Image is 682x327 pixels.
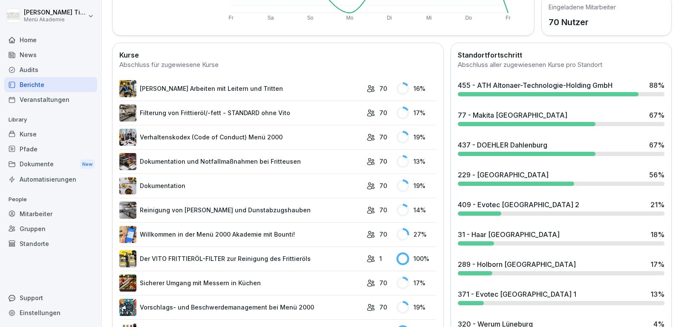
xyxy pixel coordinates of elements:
div: Support [4,290,97,305]
text: Mi [426,15,432,21]
text: Mo [346,15,353,21]
a: DokumenteNew [4,156,97,172]
a: 31 - Haar [GEOGRAPHIC_DATA]18% [454,226,668,249]
img: lnrteyew03wyeg2dvomajll7.png [119,104,136,122]
a: Kurse [4,127,97,142]
p: 70 [379,230,387,239]
div: 17 % [396,107,437,119]
div: 371 - Evotec [GEOGRAPHIC_DATA] 1 [458,289,576,299]
a: Vorschlags- und Beschwerdemanagement bei Menü 2000 [119,299,362,316]
a: 409 - Evotec [GEOGRAPHIC_DATA] 221% [454,196,668,219]
h2: Kurse [119,50,436,60]
a: [PERSON_NAME] Arbeiten mit Leitern und Tritten [119,80,362,97]
a: Home [4,32,97,47]
a: Dokumentation [119,177,362,194]
div: 19 % [396,131,437,144]
p: 70 [379,205,387,214]
div: 31 - Haar [GEOGRAPHIC_DATA] [458,229,560,240]
text: Fr [506,15,510,21]
img: jg117puhp44y4en97z3zv7dk.png [119,177,136,194]
a: 437 - DOEHLER Dahlenburg67% [454,136,668,159]
div: 67 % [649,140,665,150]
img: t30obnioake0y3p0okzoia1o.png [119,153,136,170]
div: 18 % [650,229,665,240]
a: Der VITO FRITTIERÖL-FILTER zur Reinigung des Frittieröls [119,250,362,267]
img: m8bvy8z8kneahw7tpdkl7btm.png [119,299,136,316]
div: 88 % [649,80,665,90]
div: 19 % [396,301,437,314]
div: 13 % [396,155,437,168]
div: 19 % [396,179,437,192]
a: 229 - [GEOGRAPHIC_DATA]56% [454,166,668,189]
h5: Eingeladene Mitarbeiter [549,3,616,12]
div: 16 % [396,82,437,95]
text: Di [387,15,392,21]
div: 455 - ATH Altonaer-Technologie-Holding GmbH [458,80,613,90]
p: Menü Akademie [24,17,86,23]
a: Filterung von Frittieröl/-fett - STANDARD ohne Vito [119,104,362,122]
div: 77 - Makita [GEOGRAPHIC_DATA] [458,110,567,120]
div: Standorte [4,236,97,251]
div: 27 % [396,228,437,241]
div: New [80,159,95,169]
a: Mitarbeiter [4,206,97,221]
img: lxawnajjsce9vyoprlfqagnf.png [119,250,136,267]
p: Library [4,113,97,127]
div: 13 % [650,289,665,299]
p: 70 [379,303,387,312]
div: 437 - DOEHLER Dahlenburg [458,140,547,150]
a: Verhaltenskodex (Code of Conduct) Menü 2000 [119,129,362,146]
p: [PERSON_NAME] Timmermann [24,9,86,16]
text: So [307,15,313,21]
a: 77 - Makita [GEOGRAPHIC_DATA]67% [454,107,668,130]
a: Einstellungen [4,305,97,320]
a: Automatisierungen [4,172,97,187]
p: 70 [379,84,387,93]
div: Dokumente [4,156,97,172]
div: Abschluss aller zugewiesenen Kurse pro Standort [458,60,665,70]
img: mfnj94a6vgl4cypi86l5ezmw.png [119,202,136,219]
img: bnqppd732b90oy0z41dk6kj2.png [119,275,136,292]
p: 1 [379,254,382,263]
p: 70 [379,278,387,287]
p: People [4,193,97,206]
a: Sicherer Umgang mit Messern in Küchen [119,275,362,292]
div: 100 % [396,252,437,265]
a: 455 - ATH Altonaer-Technologie-Holding GmbH88% [454,77,668,100]
div: 289 - Holborn [GEOGRAPHIC_DATA] [458,259,576,269]
div: 14 % [396,204,437,217]
a: Veranstaltungen [4,92,97,107]
a: Gruppen [4,221,97,236]
a: Reinigung von [PERSON_NAME] und Dunstabzugshauben [119,202,362,219]
div: 21 % [650,200,665,210]
h2: Standortfortschritt [458,50,665,60]
div: 229 - [GEOGRAPHIC_DATA] [458,170,549,180]
p: 70 [379,157,387,166]
a: Dokumentation und Notfallmaßnahmen bei Fritteusen [119,153,362,170]
a: Pfade [4,142,97,156]
div: 409 - Evotec [GEOGRAPHIC_DATA] 2 [458,200,579,210]
text: Do [465,15,472,21]
text: Fr [228,15,233,21]
a: 289 - Holborn [GEOGRAPHIC_DATA]17% [454,256,668,279]
a: 371 - Evotec [GEOGRAPHIC_DATA] 113% [454,286,668,309]
p: 70 [379,133,387,142]
img: hh3kvobgi93e94d22i1c6810.png [119,129,136,146]
img: xh3bnih80d1pxcetv9zsuevg.png [119,226,136,243]
p: 70 [379,181,387,190]
a: News [4,47,97,62]
div: 67 % [649,110,665,120]
div: Abschluss für zugewiesene Kurse [119,60,436,70]
a: Berichte [4,77,97,92]
a: Audits [4,62,97,77]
